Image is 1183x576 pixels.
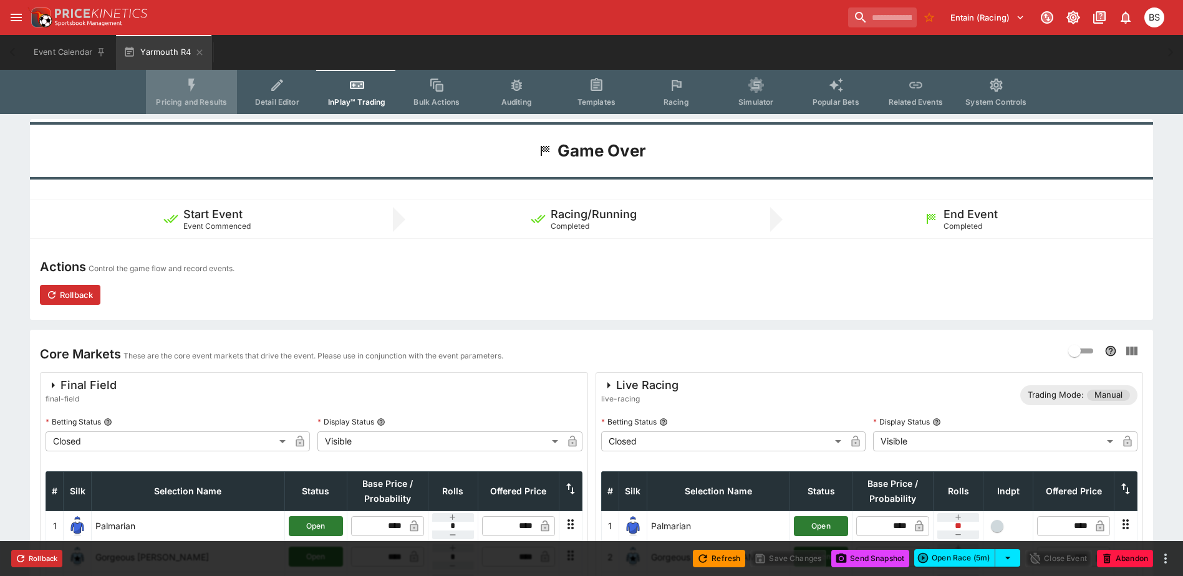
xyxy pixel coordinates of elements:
button: Rollback [40,285,100,305]
span: Racing [664,97,689,107]
p: Display Status [873,416,930,427]
span: Popular Bets [813,97,859,107]
button: Rollback [11,550,62,567]
span: InPlay™ Trading [328,97,385,107]
th: Rolls [934,471,983,511]
th: Base Price / Probability [852,471,934,511]
img: PriceKinetics Logo [27,5,52,30]
button: Documentation [1088,6,1111,29]
button: No Bookmarks [919,7,939,27]
p: Trading Mode: [1028,389,1084,401]
button: Abandon [1097,550,1153,567]
button: Connected to PK [1036,6,1058,29]
button: Event Calendar [26,35,113,70]
button: Brendan Scoble [1141,4,1168,31]
th: Independent [983,471,1033,511]
th: Status [284,471,347,511]
div: Closed [601,431,846,451]
span: Completed [551,221,589,231]
button: Display Status [932,418,941,426]
button: Refresh [693,550,745,567]
p: Display Status [317,416,374,427]
div: Visible [317,431,562,451]
img: PriceKinetics [55,9,147,18]
button: Toggle light/dark mode [1062,6,1084,29]
span: Bulk Actions [413,97,460,107]
div: Closed [46,431,290,451]
button: Select Tenant [943,7,1032,27]
p: Betting Status [46,416,101,427]
span: System Controls [965,97,1026,107]
button: Open [289,516,343,536]
h5: Racing/Running [551,207,637,221]
span: Pricing and Results [156,97,227,107]
span: final-field [46,393,117,405]
th: Status [790,471,852,511]
th: Offered Price [478,471,559,511]
div: split button [914,549,1020,567]
span: Detail Editor [255,97,299,107]
input: search [848,7,917,27]
button: select merge strategy [995,549,1020,567]
th: Selection Name [647,471,790,511]
span: Simulator [738,97,773,107]
span: live-racing [601,393,678,405]
p: These are the core event markets that drive the event. Please use in conjunction with the event p... [123,350,503,362]
th: Rolls [428,471,478,511]
img: runner 1 [67,516,87,536]
button: Open [794,516,848,536]
button: Open Race (5m) [914,549,995,567]
th: Silk [64,471,92,511]
td: 1 [46,511,64,541]
td: Palmarian [647,511,790,541]
h4: Core Markets [40,346,121,362]
th: # [46,471,64,511]
div: Event type filters [146,70,1036,114]
span: Completed [944,221,982,231]
span: Templates [577,97,616,107]
button: Betting Status [104,418,112,426]
img: runner 1 [623,516,643,536]
img: Sportsbook Management [55,21,122,26]
div: Live Racing [601,378,678,393]
div: Brendan Scoble [1144,7,1164,27]
button: Yarmouth R4 [116,35,212,70]
span: Related Events [889,97,943,107]
div: Final Field [46,378,117,393]
th: Base Price / Probability [347,471,428,511]
button: more [1158,551,1173,566]
button: Send Snapshot [831,550,909,567]
th: Silk [619,471,647,511]
h5: Start Event [183,207,243,221]
th: Selection Name [92,471,285,511]
th: Offered Price [1033,471,1114,511]
p: Betting Status [601,416,657,427]
h1: Game Over [558,140,646,161]
span: Manual [1087,389,1130,401]
span: Event Commenced [183,221,251,231]
button: Display Status [377,418,385,426]
button: Notifications [1114,6,1137,29]
h5: End Event [944,207,998,221]
div: Visible [873,431,1118,451]
p: Control the game flow and record events. [89,262,234,275]
th: # [601,471,619,511]
button: open drawer [5,6,27,29]
h4: Actions [40,259,86,275]
span: Auditing [501,97,532,107]
span: Mark an event as closed and abandoned. [1097,551,1153,564]
button: Betting Status [659,418,668,426]
td: Palmarian [92,511,285,541]
td: 1 [601,511,619,541]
